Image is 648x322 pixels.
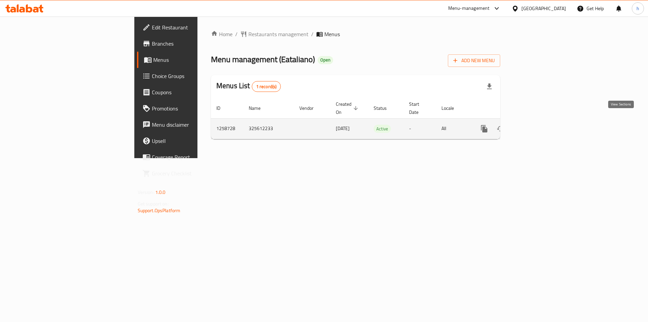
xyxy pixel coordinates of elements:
[336,124,350,133] span: [DATE]
[153,56,237,64] span: Menus
[152,169,237,177] span: Grocery Checklist
[453,56,495,65] span: Add New Menu
[521,5,566,12] div: [GEOGRAPHIC_DATA]
[137,100,243,117] a: Promotions
[441,104,463,112] span: Locale
[409,100,428,116] span: Start Date
[211,30,500,38] nav: breadcrumb
[243,118,294,139] td: 325612233
[137,165,243,181] a: Grocery Checklist
[211,52,315,67] span: Menu management ( Eataliano )
[311,30,314,38] li: /
[137,35,243,52] a: Branches
[404,118,436,139] td: -
[137,68,243,84] a: Choice Groups
[299,104,322,112] span: Vendor
[138,206,181,215] a: Support.OpsPlatform
[137,133,243,149] a: Upsell
[155,188,166,197] span: 1.0.0
[152,72,237,80] span: Choice Groups
[324,30,340,38] span: Menus
[137,52,243,68] a: Menus
[248,30,308,38] span: Restaurants management
[137,84,243,100] a: Coupons
[137,149,243,165] a: Coverage Report
[336,100,360,116] span: Created On
[481,78,497,95] div: Export file
[374,125,391,133] span: Active
[249,104,269,112] span: Name
[318,56,333,64] div: Open
[252,81,281,92] div: Total records count
[216,81,281,92] h2: Menus List
[252,83,281,90] span: 1 record(s)
[152,121,237,129] span: Menu disclaimer
[152,153,237,161] span: Coverage Report
[152,137,237,145] span: Upsell
[448,54,500,67] button: Add New Menu
[240,30,308,38] a: Restaurants management
[152,23,237,31] span: Edit Restaurant
[152,104,237,113] span: Promotions
[137,19,243,35] a: Edit Restaurant
[471,98,546,119] th: Actions
[318,57,333,63] span: Open
[216,104,229,112] span: ID
[374,104,396,112] span: Status
[436,118,471,139] td: All
[211,98,546,139] table: enhanced table
[448,4,490,13] div: Menu-management
[138,188,154,197] span: Version:
[476,121,492,137] button: more
[138,199,169,208] span: Get support on:
[152,40,237,48] span: Branches
[637,5,639,12] span: h
[152,88,237,96] span: Coupons
[137,117,243,133] a: Menu disclaimer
